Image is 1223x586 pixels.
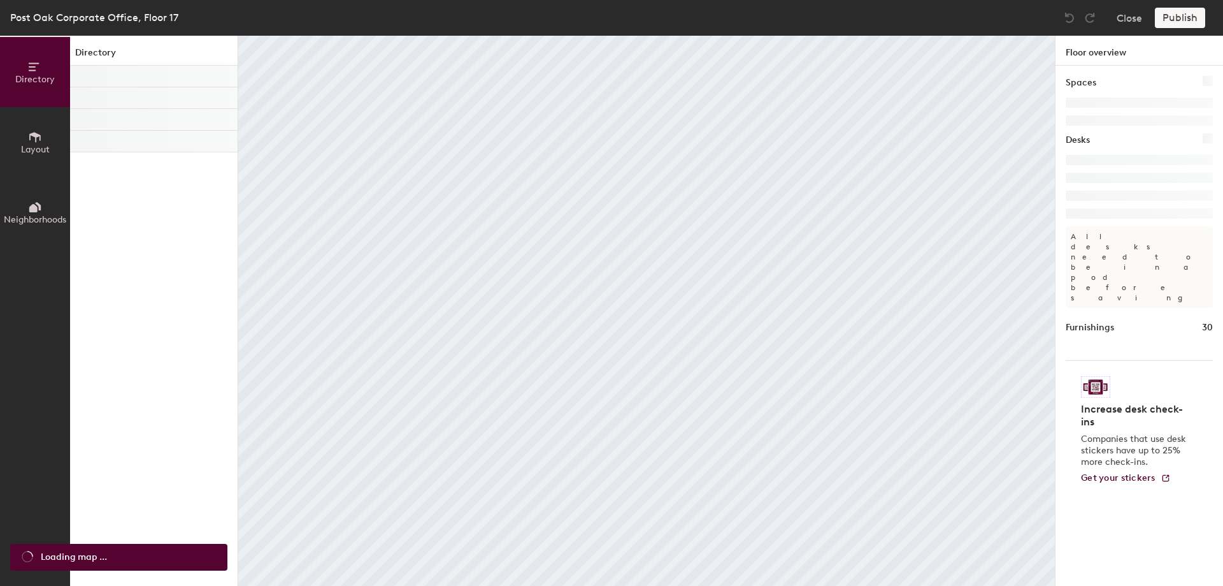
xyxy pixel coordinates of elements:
[1084,11,1096,24] img: Redo
[1081,472,1155,483] span: Get your stickers
[1081,403,1190,429] h4: Increase desk check-ins
[1066,226,1213,308] p: All desks need to be in a pod before saving
[1117,8,1142,28] button: Close
[21,144,50,155] span: Layout
[1055,36,1223,66] h1: Floor overview
[1081,473,1171,484] a: Get your stickers
[10,10,178,26] div: Post Oak Corporate Office, Floor 17
[1202,321,1213,335] h1: 30
[1066,76,1096,90] h1: Spaces
[238,36,1055,586] canvas: Map
[1081,434,1190,468] p: Companies that use desk stickers have up to 25% more check-ins.
[70,46,238,66] h1: Directory
[1066,321,1114,335] h1: Furnishings
[1066,133,1090,147] h1: Desks
[15,74,55,85] span: Directory
[1063,11,1076,24] img: Undo
[4,214,66,225] span: Neighborhoods
[41,550,107,564] span: Loading map ...
[1081,376,1110,398] img: Sticker logo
